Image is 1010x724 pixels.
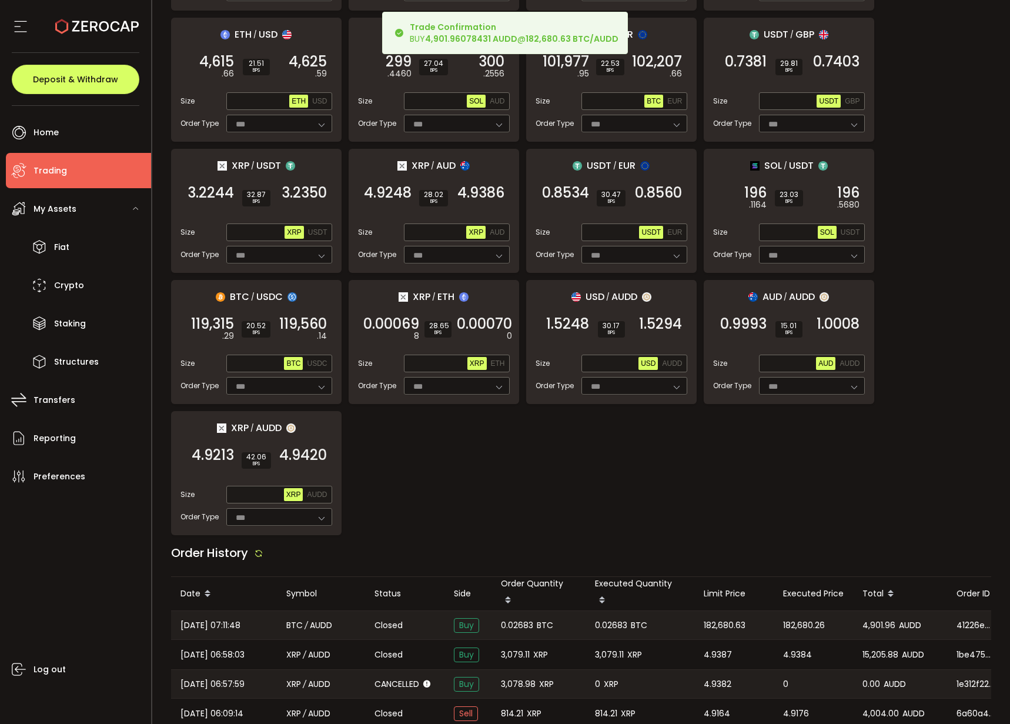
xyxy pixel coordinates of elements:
[424,60,443,67] span: 27.04
[180,381,219,391] span: Order Type
[414,330,419,342] em: 8
[611,289,637,304] span: AUDD
[467,357,487,370] button: XRP
[286,359,300,368] span: BTC
[487,226,507,239] button: AUD
[783,619,825,632] span: 182,680.26
[780,60,798,67] span: 29.81
[284,488,303,501] button: XRP
[397,161,407,171] img: xrp_portfolio.png
[246,329,266,336] i: BPS
[256,421,282,435] span: AUDD
[457,318,512,330] span: 0.00070
[308,228,327,236] span: USDT
[34,162,67,179] span: Trading
[820,228,834,236] span: SOL
[713,358,727,369] span: Size
[469,97,483,105] span: SOL
[34,661,66,678] span: Log out
[526,33,618,45] b: 182,680.63 BTC/AUDD
[491,359,505,368] span: ETH
[862,678,880,691] span: 0.00
[784,161,787,171] em: /
[250,423,254,433] em: /
[286,619,303,632] span: BTC
[601,60,620,67] span: 22.53
[386,56,412,68] span: 299
[285,226,304,239] button: XRP
[527,707,541,720] span: XRP
[246,461,266,468] i: BPS
[536,358,550,369] span: Size
[303,678,306,691] em: /
[289,95,308,108] button: ETH
[180,648,245,662] span: [DATE] 06:58:03
[444,587,491,600] div: Side
[432,292,436,302] em: /
[595,707,617,720] span: 814.21
[222,330,234,342] em: .29
[595,678,600,691] span: 0
[818,161,828,171] img: usdt_portfolio.svg
[34,430,76,447] span: Reporting
[424,198,443,205] i: BPS
[216,292,225,302] img: btc_portfolio.svg
[222,68,234,80] em: .66
[436,158,456,173] span: AUD
[667,228,682,236] span: EUR
[231,421,249,435] span: XRP
[818,226,837,239] button: SOL
[180,249,219,260] span: Order Type
[171,584,277,604] div: Date
[289,56,327,68] span: 4,625
[862,619,895,632] span: 4,901.96
[837,187,859,199] span: 196
[246,453,266,461] span: 42.06
[364,187,412,199] span: 4.9248
[180,118,219,129] span: Order Type
[279,318,327,330] span: 119,560
[837,357,862,370] button: AUDD
[399,292,408,302] img: xrp_portfolio.png
[720,318,767,330] span: 0.9993
[713,249,751,260] span: Order Type
[251,161,255,171] em: /
[845,97,859,105] span: GBP
[246,322,266,329] span: 20.52
[507,330,512,342] em: 0
[632,56,682,68] span: 102,207
[536,381,574,391] span: Order Type
[287,228,302,236] span: XRP
[305,488,329,501] button: AUDD
[365,587,444,600] div: Status
[54,353,99,371] span: Structures
[232,158,249,173] span: XRP
[315,68,327,80] em: .59
[387,68,412,80] em: .4460
[501,619,533,632] span: 0.02683
[587,158,611,173] span: USDT
[536,227,550,238] span: Size
[603,329,620,336] i: BPS
[618,158,636,173] span: EUR
[774,587,853,600] div: Executed Price
[305,619,308,632] em: /
[317,330,327,342] em: .14
[483,68,504,80] em: .2556
[813,56,859,68] span: 0.7403
[459,292,469,302] img: eth_portfolio.svg
[479,56,504,68] span: 300
[577,68,589,80] em: .95
[694,587,774,600] div: Limit Price
[256,158,281,173] span: USDT
[818,359,833,368] span: AUD
[543,56,589,68] span: 101,977
[665,226,684,239] button: EUR
[358,249,396,260] span: Order Type
[644,95,663,108] button: BTC
[764,27,788,42] span: USDT
[308,678,330,691] span: AUDD
[303,648,306,662] em: /
[282,187,327,199] span: 3.2350
[750,161,760,171] img: sol_portfolio.png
